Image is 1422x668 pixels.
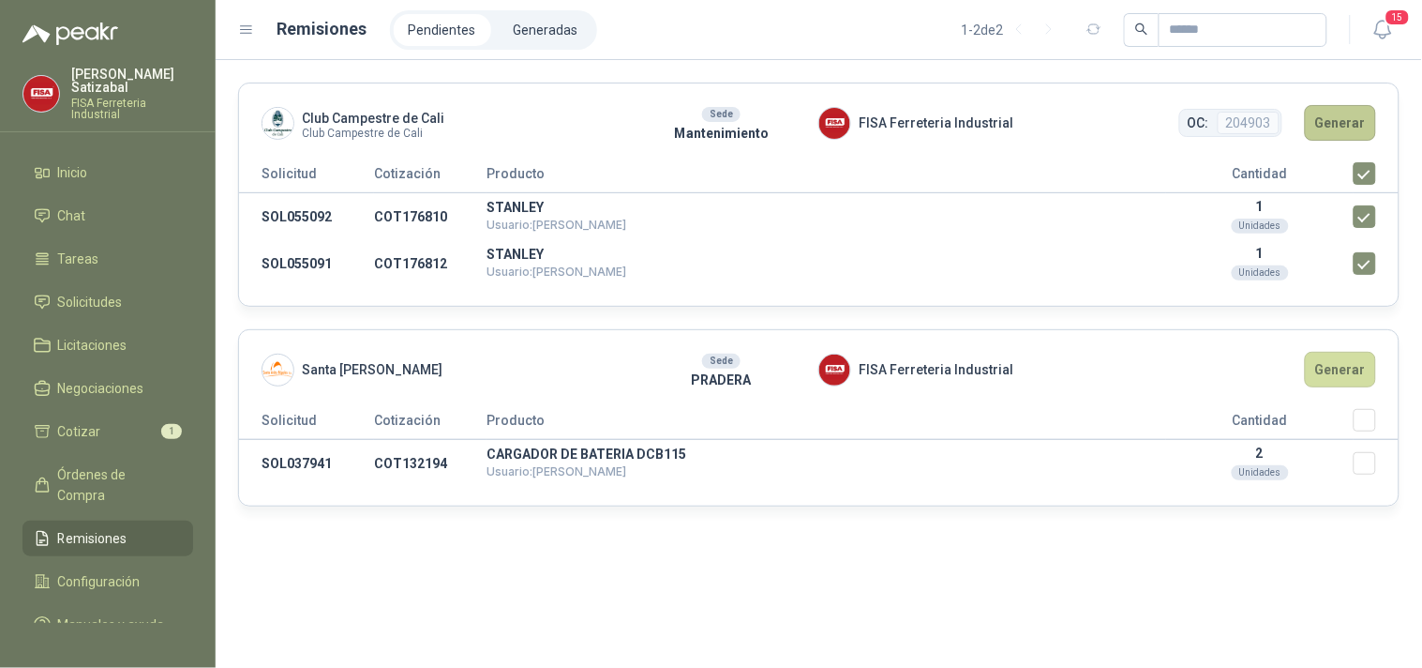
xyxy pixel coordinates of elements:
[58,378,144,399] span: Negociaciones
[58,421,101,442] span: Cotizar
[623,123,818,144] p: Mantenimiento
[58,615,165,635] span: Manuales y ayuda
[239,193,374,241] td: SOL055092
[859,113,1013,133] span: FISA Ferreteria Industrial
[1166,199,1354,214] p: 1
[374,193,486,241] td: COT176810
[22,607,193,643] a: Manuales y ayuda
[22,23,118,45] img: Logo peakr
[58,292,123,312] span: Solicitudes
[1166,409,1354,440] th: Cantidad
[239,240,374,287] td: SOL055091
[1232,465,1289,480] div: Unidades
[23,76,59,112] img: Company Logo
[1188,113,1209,133] span: OC:
[1354,193,1399,241] td: Seleccionar/deseleccionar
[22,327,193,363] a: Licitaciones
[374,440,486,488] td: COT132194
[277,16,367,42] h1: Remisiones
[1232,266,1289,281] div: Unidades
[486,265,626,279] span: Usuario: [PERSON_NAME]
[58,249,99,269] span: Tareas
[262,108,293,139] img: Company Logo
[1166,162,1354,193] th: Cantidad
[702,107,741,122] div: Sede
[22,241,193,277] a: Tareas
[1305,105,1376,141] button: Generar
[58,335,127,356] span: Licitaciones
[22,155,193,190] a: Inicio
[22,457,193,513] a: Órdenes de Compra
[302,129,444,139] span: Club Campestre de Cali
[394,14,491,46] a: Pendientes
[1354,240,1399,287] td: Seleccionar/deseleccionar
[22,198,193,234] a: Chat
[1218,112,1280,134] span: 204903
[486,464,626,478] span: Usuario: [PERSON_NAME]
[239,409,374,440] th: Solicitud
[302,108,444,129] span: Club Campestre de Cali
[859,359,1013,380] span: FISA Ferreteria Industrial
[962,15,1064,45] div: 1 - 2 de 2
[239,162,374,193] th: Solicitud
[499,14,593,46] a: Generadas
[1366,13,1400,47] button: 15
[58,571,141,592] span: Configuración
[486,201,1166,214] p: STANLEY
[22,284,193,320] a: Solicitudes
[302,359,442,380] span: Santa [PERSON_NAME]
[1354,162,1399,193] th: Seleccionar/deseleccionar
[58,162,88,183] span: Inicio
[486,162,1166,193] th: Producto
[58,464,175,506] span: Órdenes de Compra
[374,162,486,193] th: Cotización
[819,108,850,139] img: Company Logo
[374,409,486,440] th: Cotización
[486,409,1166,440] th: Producto
[702,354,741,369] div: Sede
[71,98,193,120] p: FISA Ferreteria Industrial
[71,68,193,94] p: [PERSON_NAME] Satizabal
[58,205,86,226] span: Chat
[1166,246,1354,261] p: 1
[22,521,193,556] a: Remisiones
[22,414,193,449] a: Cotizar1
[486,248,1166,261] p: STANLEY
[1305,352,1376,387] button: Generar
[374,240,486,287] td: COT176812
[1385,8,1411,26] span: 15
[1354,440,1399,488] td: Seleccionar/deseleccionar
[1166,446,1354,461] p: 2
[486,448,1166,461] p: CARGADOR DE BATERIA DCB115
[1232,219,1289,234] div: Unidades
[623,370,818,390] p: PRADERA
[262,355,293,386] img: Company Logo
[486,218,626,232] span: Usuario: [PERSON_NAME]
[58,528,127,549] span: Remisiones
[1135,23,1148,36] span: search
[161,424,182,439] span: 1
[239,440,374,488] td: SOL037941
[819,355,850,386] img: Company Logo
[1354,409,1399,440] th: Seleccionar/deseleccionar
[22,371,193,406] a: Negociaciones
[22,564,193,600] a: Configuración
